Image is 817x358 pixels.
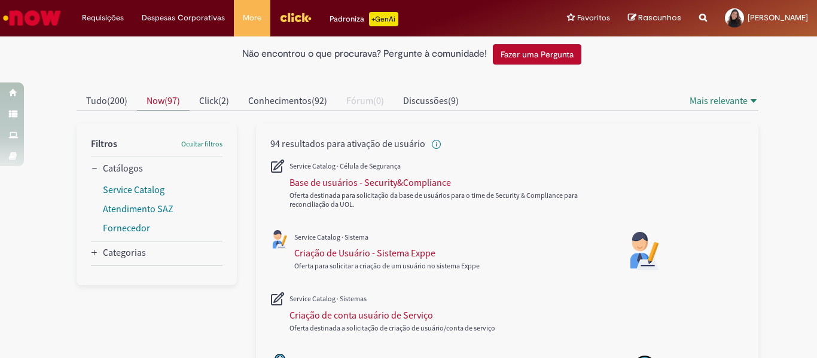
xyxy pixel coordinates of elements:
button: Fazer uma Pergunta [493,44,581,65]
img: ServiceNow [1,6,63,30]
span: Rascunhos [638,12,681,23]
span: More [243,12,261,24]
span: Despesas Corporativas [142,12,225,24]
img: click_logo_yellow_360x200.png [279,8,312,26]
span: [PERSON_NAME] [748,13,808,23]
span: Favoritos [577,12,610,24]
a: Rascunhos [628,13,681,24]
span: Requisições [82,12,124,24]
div: Padroniza [330,12,398,26]
h2: Não encontrou o que procurava? Pergunte à comunidade! [242,49,487,60]
p: +GenAi [369,12,398,26]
